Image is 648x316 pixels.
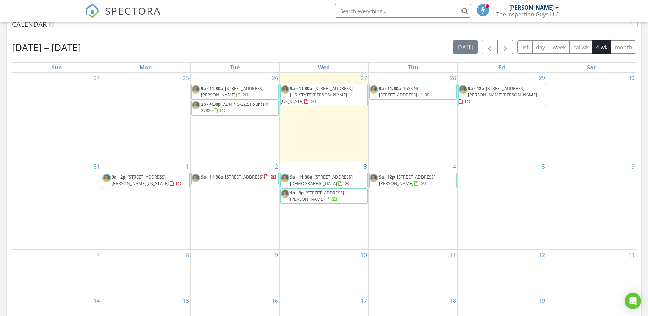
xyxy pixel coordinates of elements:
[379,174,435,186] span: [STREET_ADDRESS][PERSON_NAME]
[369,161,458,249] td: Go to September 4, 2025
[359,73,368,83] a: Go to August 27, 2025
[281,85,289,94] img: img_0014.jpeg
[379,85,401,91] span: 9a - 11:30a
[592,40,611,54] button: 4 wk
[271,73,279,83] a: Go to August 26, 2025
[201,101,268,114] span: 7244 NC-222, Fountain 27829
[497,63,507,72] a: Friday
[102,173,190,188] a: 9a - 2p [STREET_ADDRESS][PERSON_NAME][US_STATE]
[112,174,125,180] span: 9a - 2p
[281,85,353,104] span: [STREET_ADDRESS][US_STATE][PERSON_NAME][US_STATE]
[459,85,467,94] img: img_0014.jpeg
[359,295,368,306] a: Go to September 17, 2025
[85,9,161,24] a: SPECTORA
[290,189,344,202] a: 1p - 3p [STREET_ADDRESS][PERSON_NAME]
[181,73,190,83] a: Go to August 25, 2025
[547,250,636,295] td: Go to September 13, 2025
[369,250,458,295] td: Go to September 11, 2025
[449,295,457,306] a: Go to September 18, 2025
[112,174,182,186] a: 9a - 2p [STREET_ADDRESS][PERSON_NAME][US_STATE]
[611,40,636,54] button: month
[101,73,191,161] td: Go to August 25, 2025
[369,73,458,161] td: Go to August 28, 2025
[274,161,279,172] a: Go to September 2, 2025
[370,174,378,182] img: img_0014.jpeg
[630,161,636,172] a: Go to September 6, 2025
[101,250,191,295] td: Go to September 8, 2025
[362,161,368,172] a: Go to September 3, 2025
[458,84,546,106] a: 9a - 12p [STREET_ADDRESS][PERSON_NAME][PERSON_NAME]
[281,85,353,104] a: 9a - 11:30a [STREET_ADDRESS][US_STATE][PERSON_NAME][US_STATE]
[192,101,200,109] img: img_0014.jpeg
[101,161,191,249] td: Go to September 1, 2025
[317,63,331,72] a: Wednesday
[191,100,279,115] a: 2p - 4:30p 7244 NC-222, Fountain 27829
[12,73,101,161] td: Go to August 24, 2025
[201,85,263,98] span: [STREET_ADDRESS][PERSON_NAME]
[192,174,200,182] img: img_0014.jpeg
[379,174,435,186] a: 9a - 12p [STREET_ADDRESS][PERSON_NAME]
[112,174,169,186] span: [STREET_ADDRESS][PERSON_NAME][US_STATE]
[12,19,47,29] span: Calendar
[85,3,100,18] img: The Best Home Inspection Software - Spectora
[281,189,289,198] img: img_0014.jpeg
[290,189,304,196] span: 1p - 3p
[50,63,64,72] a: Sunday
[458,250,547,295] td: Go to September 12, 2025
[102,174,111,182] img: img_0014.jpeg
[538,73,547,83] a: Go to August 29, 2025
[280,84,368,106] a: 9a - 11:30a [STREET_ADDRESS][US_STATE][PERSON_NAME][US_STATE]
[468,85,537,98] span: [STREET_ADDRESS][PERSON_NAME][PERSON_NAME]
[201,101,221,107] span: 2p - 4:30p
[532,40,549,54] button: day
[547,73,636,161] td: Go to August 30, 2025
[497,40,513,54] button: Next
[184,161,190,172] a: Go to September 1, 2025
[627,73,636,83] a: Go to August 30, 2025
[627,250,636,261] a: Go to September 13, 2025
[625,293,641,309] div: Open Intercom Messenger
[190,250,279,295] td: Go to September 9, 2025
[496,11,559,18] div: The Inspection Guys LLC
[468,85,484,91] span: 9a - 12p
[290,85,312,91] span: 9a - 11:30a
[379,85,420,98] span: 1638 NC [STREET_ADDRESS]
[449,73,457,83] a: Go to August 28, 2025
[541,161,547,172] a: Go to September 5, 2025
[459,85,537,104] a: 9a - 12p [STREET_ADDRESS][PERSON_NAME][PERSON_NAME]
[201,174,223,180] span: 9a - 11:30a
[191,173,279,185] a: 9a - 11:30a [STREET_ADDRESS]
[379,85,430,98] a: 9a - 11:30a 1638 NC [STREET_ADDRESS]
[229,63,241,72] a: Tuesday
[369,173,457,188] a: 9a - 12p [STREET_ADDRESS][PERSON_NAME]
[191,84,279,100] a: 9a - 11:30a [STREET_ADDRESS][PERSON_NAME]
[279,73,369,161] td: Go to August 27, 2025
[280,188,368,204] a: 1p - 3p [STREET_ADDRESS][PERSON_NAME]
[290,174,353,186] span: [STREET_ADDRESS][DEMOGRAPHIC_DATA]
[517,40,533,54] button: list
[281,174,289,182] img: img_0014.jpeg
[271,295,279,306] a: Go to September 16, 2025
[95,250,101,261] a: Go to September 7, 2025
[12,161,101,249] td: Go to August 31, 2025
[370,85,378,94] img: img_0014.jpeg
[482,40,498,54] button: Previous
[547,161,636,249] td: Go to September 6, 2025
[279,250,369,295] td: Go to September 10, 2025
[201,101,268,114] a: 2p - 4:30p 7244 NC-222, Fountain 27829
[538,250,547,261] a: Go to September 12, 2025
[92,295,101,306] a: Go to September 14, 2025
[406,63,420,72] a: Thursday
[201,85,223,91] span: 9a - 11:30a
[225,174,263,180] span: [STREET_ADDRESS]
[449,250,457,261] a: Go to September 11, 2025
[184,250,190,261] a: Go to September 8, 2025
[190,161,279,249] td: Go to September 2, 2025
[290,189,344,202] span: [STREET_ADDRESS][PERSON_NAME]
[190,73,279,161] td: Go to August 26, 2025
[290,174,312,180] span: 9a - 11:30a
[138,63,153,72] a: Monday
[369,84,457,100] a: 9a - 11:30a 1638 NC [STREET_ADDRESS]
[105,3,161,18] span: SPECTORA
[359,250,368,261] a: Go to September 10, 2025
